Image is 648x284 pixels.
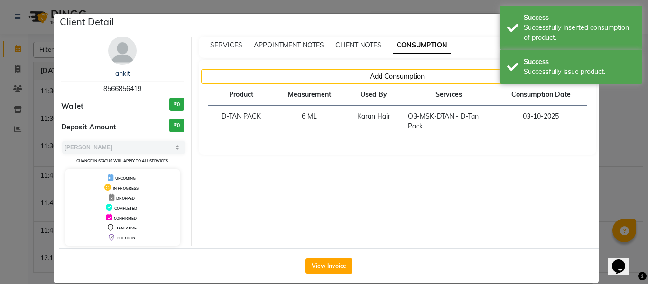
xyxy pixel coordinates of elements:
[116,226,137,230] span: TENTATIVE
[274,84,345,106] th: Measurement
[117,236,135,240] span: CHECK-IN
[115,176,136,181] span: UPCOMING
[345,84,402,106] th: Used By
[393,37,451,54] span: CONSUMPTION
[208,106,274,137] td: D-TAN PACK
[114,206,137,211] span: COMPLETED
[335,41,381,49] span: CLIENT NOTES
[108,37,137,65] img: avatar
[495,84,587,106] th: Consumption Date
[524,13,635,23] div: Success
[61,122,116,133] span: Deposit Amount
[524,67,635,77] div: Successfully issue product.
[113,186,139,191] span: IN PROGRESS
[60,15,114,29] h5: Client Detail
[115,69,130,78] a: ankit
[208,84,274,106] th: Product
[345,106,402,137] td: Karan Hair
[201,69,594,84] button: Add Consumption
[169,98,184,111] h3: ₹0
[254,41,324,49] span: APPOINTMENT NOTES
[495,106,587,137] td: 03-10-2025
[608,246,639,275] iframe: chat widget
[76,158,169,163] small: Change in status will apply to all services.
[274,106,345,137] td: 6 ML
[114,216,137,220] span: CONFIRMED
[61,101,83,112] span: Wallet
[402,84,495,106] th: Services
[524,23,635,43] div: Successfully inserted consumption of product.
[305,258,352,274] button: View Invoice
[103,84,141,93] span: 8566856419
[169,119,184,132] h3: ₹0
[116,196,135,201] span: DROPPED
[402,106,495,137] td: O3-MSK-DTAN - D-Tan Pack
[210,41,242,49] span: SERVICES
[524,57,635,67] div: Success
